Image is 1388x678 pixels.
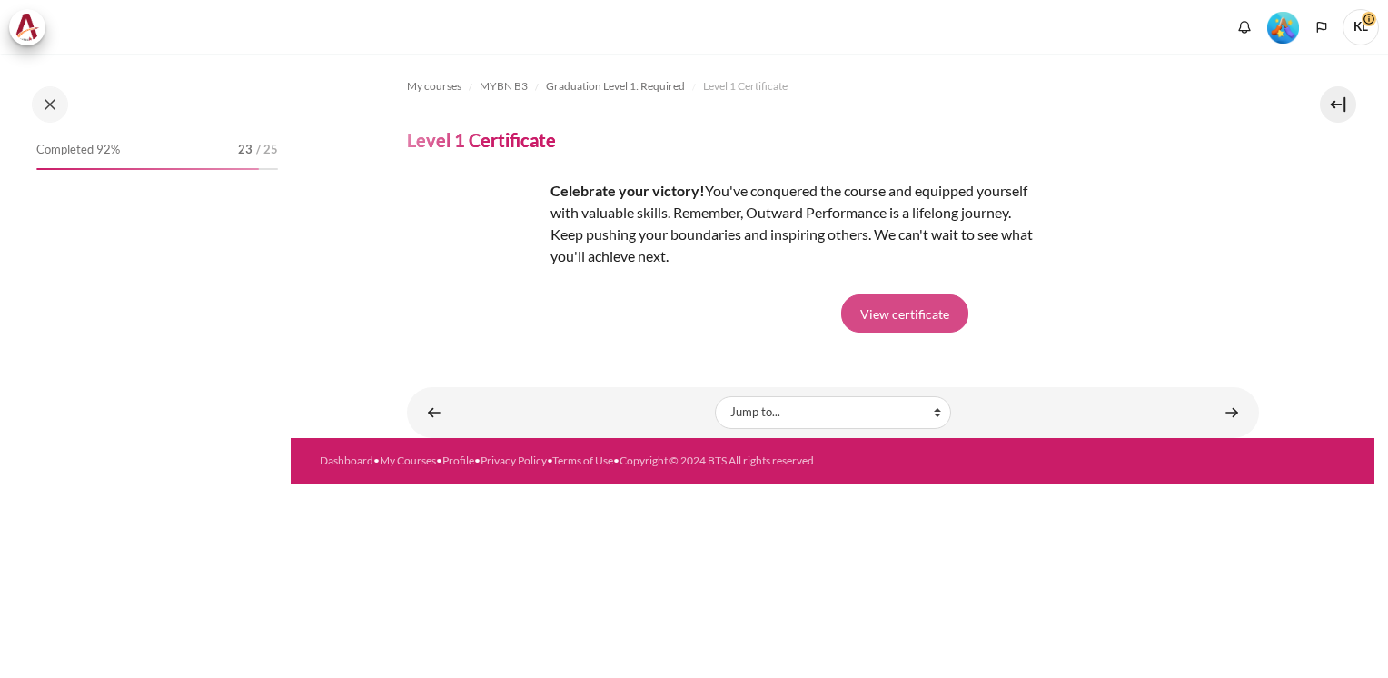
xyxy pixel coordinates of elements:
[480,75,528,97] a: MYBN B3
[407,180,543,316] img: adet
[481,454,547,467] a: Privacy Policy
[291,54,1374,438] section: Content
[320,453,882,469] div: • • • • •
[407,128,556,152] h4: Level 1 Certificate
[1214,394,1250,430] a: Join Your Learning Lab Session #2 ►
[1267,12,1299,44] img: Level #5
[15,14,40,41] img: Architeck
[36,141,120,159] span: Completed 92%
[546,78,685,95] span: Graduation Level 1: Required
[1343,9,1379,45] a: User menu
[320,454,373,467] a: Dashboard
[1308,14,1335,41] button: Languages
[620,454,814,467] a: Copyright © 2024 BTS All rights reserved
[703,75,788,97] a: Level 1 Certificate
[238,141,253,159] span: 23
[256,141,278,159] span: / 25
[841,294,968,333] a: View certificate
[703,78,788,95] span: Level 1 Certificate
[407,75,461,97] a: My courses
[407,180,1043,267] div: You've conquered the course and equipped yourself with valuable skills. Remember, Outward Perform...
[546,75,685,97] a: Graduation Level 1: Required
[1260,10,1306,44] a: Level #5
[552,454,613,467] a: Terms of Use
[1343,9,1379,45] span: KL
[550,182,705,199] strong: Celebrate your victory!
[407,72,1259,101] nav: Navigation bar
[1267,10,1299,44] div: Level #5
[380,454,436,467] a: My Courses
[36,168,259,170] div: 92%
[442,454,474,467] a: Profile
[1231,14,1258,41] div: Show notification window with no new notifications
[407,78,461,95] span: My courses
[416,394,452,430] a: ◄ End-of-Program Feedback Survey
[480,78,528,95] span: MYBN B3
[9,9,55,45] a: Architeck Architeck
